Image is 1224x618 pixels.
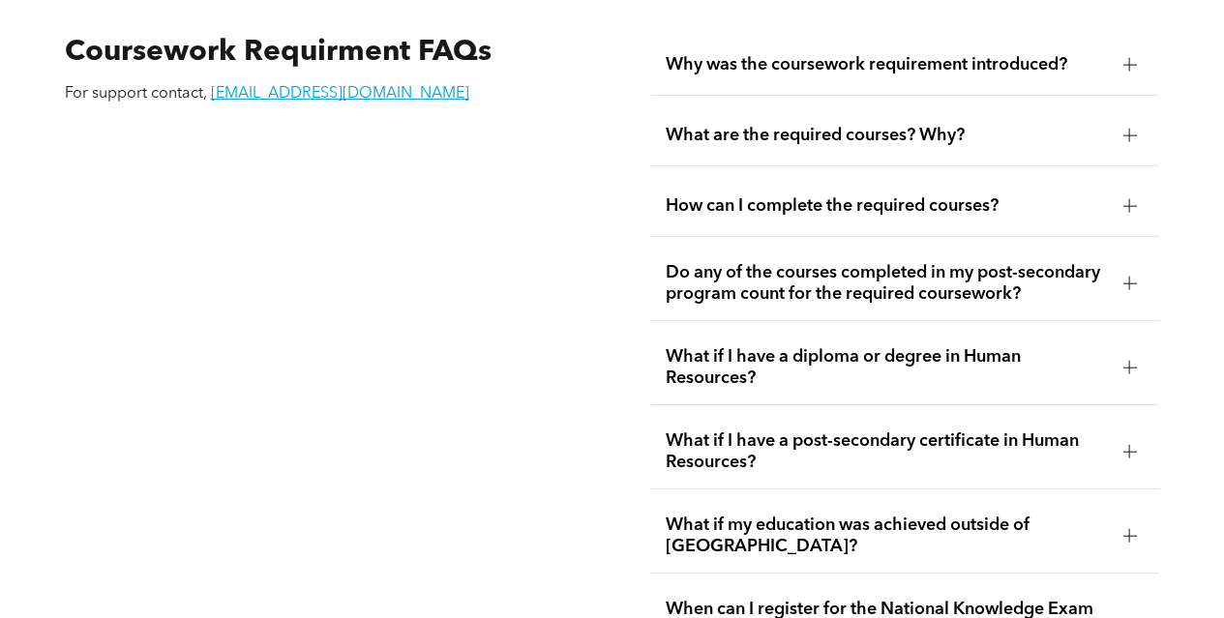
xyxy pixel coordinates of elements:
span: Do any of the courses completed in my post-secondary program count for the required coursework? [666,262,1108,305]
span: Why was the coursework requirement introduced? [666,54,1108,75]
span: Coursework Requirment FAQs [65,38,492,67]
span: For support contact, [65,86,207,102]
span: What if I have a diploma or degree in Human Resources? [666,346,1108,389]
span: What are the required courses? Why? [666,125,1108,146]
span: What if my education was achieved outside of [GEOGRAPHIC_DATA]? [666,515,1108,557]
span: What if I have a post-secondary certificate in Human Resources? [666,430,1108,473]
span: How can I complete the required courses? [666,195,1108,217]
a: [EMAIL_ADDRESS][DOMAIN_NAME] [211,86,469,102]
